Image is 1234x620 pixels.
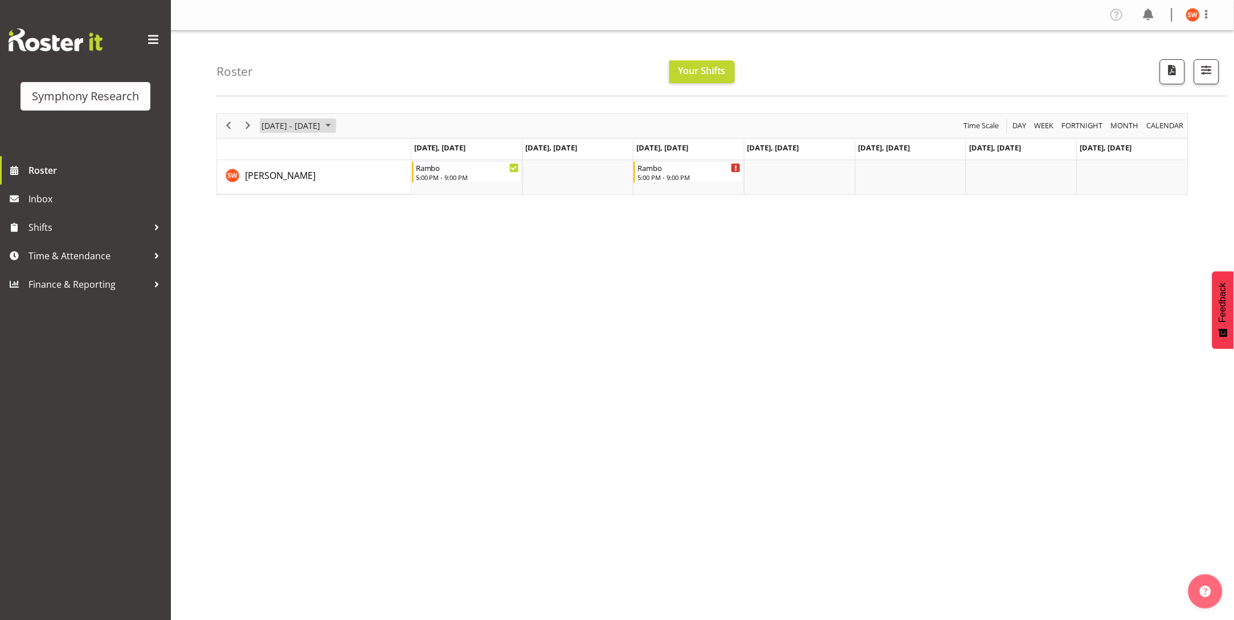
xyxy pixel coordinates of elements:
div: Shannon Whelan"s event - Rambo Begin From Monday, October 6, 2025 at 5:00:00 PM GMT+13:00 Ends At... [412,161,522,183]
button: Timeline Week [1033,119,1056,133]
div: Rambo [638,162,741,173]
td: Shannon Whelan resource [217,160,411,194]
div: previous period [219,114,238,138]
div: Timeline Week of October 6, 2025 [216,113,1188,195]
button: Fortnight [1060,119,1105,133]
span: Week [1033,119,1055,133]
button: Previous [221,119,236,133]
span: [DATE], [DATE] [414,142,466,153]
button: Filter Shifts [1194,59,1219,84]
button: Feedback - Show survey [1212,271,1234,349]
button: Your Shifts [669,60,735,83]
button: Time Scale [962,119,1002,133]
span: [DATE] - [DATE] [260,119,321,133]
span: [DATE], [DATE] [1080,142,1132,153]
img: Rosterit website logo [9,28,103,51]
div: Shannon Whelan"s event - Rambo Begin From Wednesday, October 8, 2025 at 5:00:00 PM GMT+13:00 Ends... [634,161,743,183]
span: Time Scale [963,119,1000,133]
span: Day [1012,119,1028,133]
div: Symphony Research [32,88,139,105]
button: Download a PDF of the roster according to the set date range. [1160,59,1185,84]
a: [PERSON_NAME] [245,169,316,182]
span: Feedback [1218,283,1228,323]
button: Timeline Month [1109,119,1141,133]
div: 5:00 PM - 9:00 PM [416,173,519,182]
div: next period [238,114,258,138]
img: help-xxl-2.png [1200,586,1211,597]
span: Shifts [28,219,148,236]
span: [DATE], [DATE] [969,142,1021,153]
span: [DATE], [DATE] [636,142,688,153]
table: Timeline Week of October 6, 2025 [411,160,1188,194]
button: Timeline Day [1011,119,1029,133]
h4: Roster [216,65,253,78]
span: Roster [28,162,165,179]
button: Next [240,119,256,133]
span: [DATE], [DATE] [526,142,578,153]
span: Fortnight [1061,119,1104,133]
button: October 2025 [260,119,336,133]
span: [DATE], [DATE] [859,142,910,153]
div: Rambo [416,162,519,173]
div: 5:00 PM - 9:00 PM [638,173,741,182]
img: shannon-whelan11890.jpg [1186,8,1200,22]
span: Inbox [28,190,165,207]
span: Finance & Reporting [28,276,148,293]
span: calendar [1146,119,1185,133]
span: [DATE], [DATE] [747,142,799,153]
span: Your Shifts [679,64,726,77]
div: October 06 - 12, 2025 [258,114,338,138]
span: Time & Attendance [28,247,148,264]
button: Month [1145,119,1186,133]
span: Month [1110,119,1140,133]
